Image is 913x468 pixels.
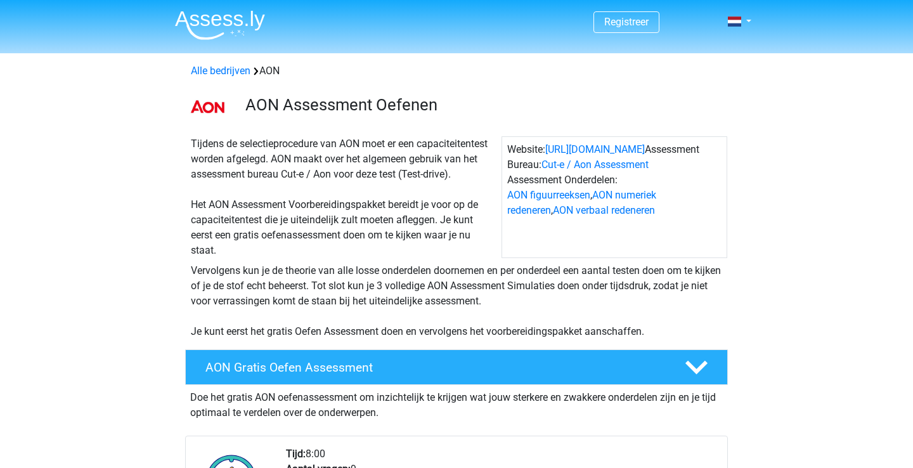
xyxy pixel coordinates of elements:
div: Vervolgens kun je de theorie van alle losse onderdelen doornemen en per onderdeel een aantal test... [186,263,727,339]
div: Doe het gratis AON oefenassessment om inzichtelijk te krijgen wat jouw sterkere en zwakkere onder... [185,385,728,420]
b: Tijd: [286,448,306,460]
a: Cut-e / Aon Assessment [541,159,649,171]
a: AON verbaal redeneren [553,204,655,216]
a: AON figuurreeksen [507,189,590,201]
h4: AON Gratis Oefen Assessment [205,360,664,375]
div: AON [186,63,727,79]
a: Alle bedrijven [191,65,250,77]
div: Website: Assessment Bureau: Assessment Onderdelen: , , [502,136,727,258]
a: Registreer [604,16,649,28]
a: AON Gratis Oefen Assessment [180,349,733,385]
div: Tijdens de selectieprocedure van AON moet er een capaciteitentest worden afgelegd. AON maakt over... [186,136,502,258]
h3: AON Assessment Oefenen [245,95,718,115]
img: Assessly [175,10,265,40]
a: [URL][DOMAIN_NAME] [545,143,645,155]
